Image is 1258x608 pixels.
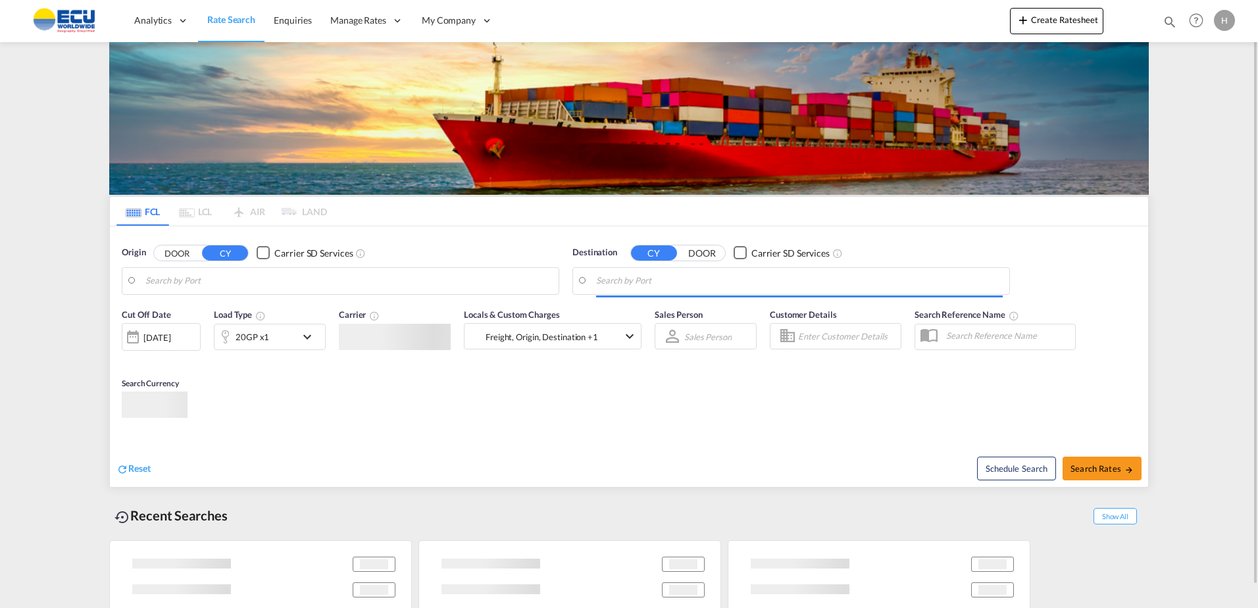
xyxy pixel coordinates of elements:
div: icon-magnify [1163,14,1177,34]
input: Search by Port [145,271,552,291]
button: DOOR [154,245,200,261]
span: Manage Rates [330,14,386,27]
md-pagination-wrapper: Use the left and right arrow keys to navigate between tabs [116,197,327,226]
md-icon: Unchecked: Search for CY (Container Yard) services for all selected carriers.Checked : Search for... [832,248,843,259]
md-select: Sales Person [683,327,733,346]
span: Cut Off Date [122,309,171,320]
button: CY [631,245,677,261]
button: DOOR [679,245,725,261]
md-icon: icon-refresh [116,463,128,475]
md-icon: Unchecked: Search for CY (Container Yard) services for all selected carriers.Checked : Search for... [355,248,366,259]
span: Carrier [339,309,380,320]
input: Search by Port [596,271,1003,291]
div: H [1214,10,1235,31]
md-icon: The selected Trucker/Carrierwill be displayed in the rate results If the rates are from another f... [369,311,380,321]
md-icon: icon-plus 400-fg [1015,12,1031,28]
span: Analytics [134,14,172,27]
div: [DATE] [143,332,170,343]
button: icon-plus 400-fgCreate Ratesheet [1010,8,1103,34]
div: Origin DOOR CY Checkbox No InkUnchecked: Search for CY (Container Yard) services for all selected... [110,226,1148,487]
span: Rate Search [207,14,255,25]
md-checkbox: Checkbox No Ink [734,246,830,260]
div: Carrier SD Services [751,247,830,260]
md-tab-item: FCL [116,197,169,226]
div: 20GP x1icon-chevron-down [214,324,326,350]
div: Freight Origin Destination Factory Stuffing [486,328,598,346]
span: Help [1185,9,1207,32]
span: Locals & Custom Charges [464,309,560,320]
span: Search Rates [1070,463,1134,474]
span: Show All [1094,508,1137,524]
md-icon: icon-arrow-right [1124,465,1134,474]
md-checkbox: Checkbox No Ink [257,246,353,260]
md-icon: icon-information-outline [255,311,266,321]
span: Customer Details [770,309,836,320]
button: Search Ratesicon-arrow-right [1063,457,1142,480]
div: Recent Searches [109,501,233,530]
img: 6cccb1402a9411edb762cf9624ab9cda.png [20,6,109,36]
div: [DATE] [122,323,201,351]
input: Search Reference Name [940,326,1075,345]
div: Carrier SD Services [274,247,353,260]
span: Sales Person [655,309,703,320]
span: Destination [572,246,617,259]
div: Freight Origin Destination Factory Stuffingicon-chevron-down [464,323,642,349]
span: Enquiries [274,14,312,26]
div: 20GP x1 [236,328,269,346]
span: Reset [128,463,151,474]
span: Load Type [214,309,266,320]
span: Search Reference Name [915,309,1019,320]
input: Enter Customer Details [798,326,897,346]
md-icon: icon-chevron-down [622,328,638,344]
md-icon: Your search will be saved by the below given name [1009,311,1019,321]
md-icon: icon-backup-restore [114,509,130,525]
div: icon-refreshReset [116,462,151,476]
button: CY [202,245,248,261]
span: My Company [422,14,476,27]
img: LCL+%26+FCL+BACKGROUND.png [109,42,1149,195]
md-icon: icon-chevron-down [299,329,322,345]
span: Search Currency [122,378,179,388]
button: Note: By default Schedule search will only considerorigin ports, destination ports and cut off da... [977,457,1056,480]
md-datepicker: Select [122,349,132,367]
md-icon: icon-magnify [1163,14,1177,29]
span: Origin [122,246,145,259]
div: Help [1185,9,1214,33]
